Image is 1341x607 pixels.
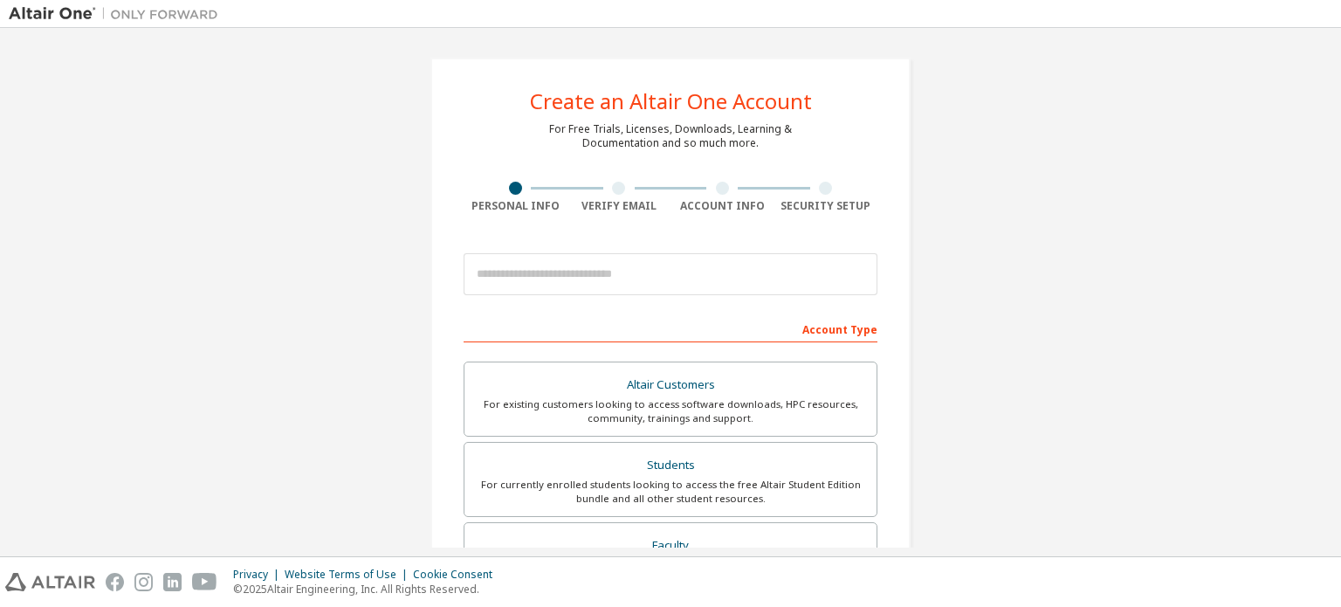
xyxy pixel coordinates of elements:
div: For Free Trials, Licenses, Downloads, Learning & Documentation and so much more. [549,122,792,150]
div: Verify Email [567,199,671,213]
div: Faculty [475,534,866,558]
img: facebook.svg [106,573,124,591]
img: Altair One [9,5,227,23]
div: Account Type [464,314,877,342]
div: Personal Info [464,199,567,213]
div: Cookie Consent [413,568,503,582]
img: altair_logo.svg [5,573,95,591]
div: For existing customers looking to access software downloads, HPC resources, community, trainings ... [475,397,866,425]
div: Security Setup [774,199,878,213]
div: For currently enrolled students looking to access the free Altair Student Edition bundle and all ... [475,478,866,506]
div: Altair Customers [475,373,866,397]
div: Account Info [670,199,774,213]
img: youtube.svg [192,573,217,591]
div: Create an Altair One Account [530,91,812,112]
img: instagram.svg [134,573,153,591]
div: Students [475,453,866,478]
div: Website Terms of Use [285,568,413,582]
p: © 2025 Altair Engineering, Inc. All Rights Reserved. [233,582,503,597]
img: linkedin.svg [163,573,182,591]
div: Privacy [233,568,285,582]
